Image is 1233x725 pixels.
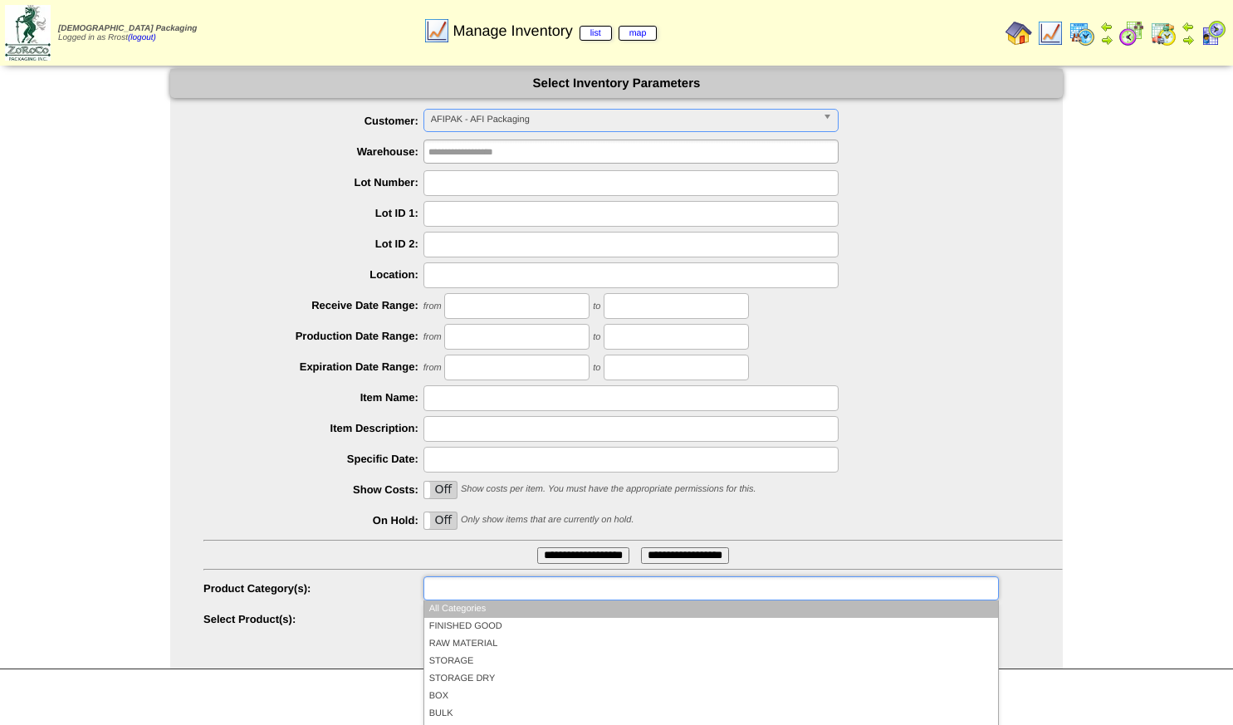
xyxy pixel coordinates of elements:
a: list [580,26,612,41]
li: All Categories [424,600,998,618]
div: OnOff [423,512,458,530]
span: to [593,332,600,342]
label: On Hold: [203,514,423,527]
a: (logout) [128,33,156,42]
label: Warehouse: [203,145,423,158]
span: to [593,363,600,373]
li: STORAGE DRY [424,670,998,688]
label: Show Costs: [203,483,423,496]
span: [DEMOGRAPHIC_DATA] Packaging [58,24,197,33]
img: line_graph.gif [423,17,450,44]
label: Lot Number: [203,176,423,189]
label: Off [424,512,457,529]
a: map [619,26,658,41]
label: Select Product(s): [203,613,423,625]
label: Product Category(s): [203,582,423,595]
span: Manage Inventory [453,22,658,40]
img: arrowleft.gif [1182,20,1195,33]
span: AFIPAK - AFI Packaging [431,110,816,130]
span: Logged in as Rrost [58,24,197,42]
img: arrowleft.gif [1100,20,1113,33]
label: Lot ID 2: [203,238,423,250]
div: Select Inventory Parameters [170,69,1063,98]
li: FINISHED GOOD [424,618,998,635]
label: Receive Date Range: [203,299,423,311]
img: arrowright.gif [1182,33,1195,47]
img: calendarcustomer.gif [1200,20,1226,47]
span: from [423,301,442,311]
label: Off [424,482,457,498]
span: Show costs per item. You must have the appropriate permissions for this. [461,484,756,494]
img: arrowright.gif [1100,33,1113,47]
label: Item Name: [203,391,423,404]
li: RAW MATERIAL [424,635,998,653]
img: home.gif [1005,20,1032,47]
li: STORAGE [424,653,998,670]
label: Specific Date: [203,453,423,465]
img: calendarinout.gif [1150,20,1177,47]
li: BULK [424,705,998,723]
span: Only show items that are currently on hold. [461,515,634,525]
label: Location: [203,268,423,281]
label: Item Description: [203,422,423,434]
label: Production Date Range: [203,330,423,342]
label: Expiration Date Range: [203,360,423,373]
span: to [593,301,600,311]
label: Lot ID 1: [203,207,423,219]
span: from [423,363,442,373]
img: calendarblend.gif [1118,20,1145,47]
li: BOX [424,688,998,705]
img: calendarprod.gif [1069,20,1095,47]
span: from [423,332,442,342]
img: line_graph.gif [1037,20,1064,47]
img: zoroco-logo-small.webp [5,5,51,61]
div: OnOff [423,481,458,499]
label: Customer: [203,115,423,127]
